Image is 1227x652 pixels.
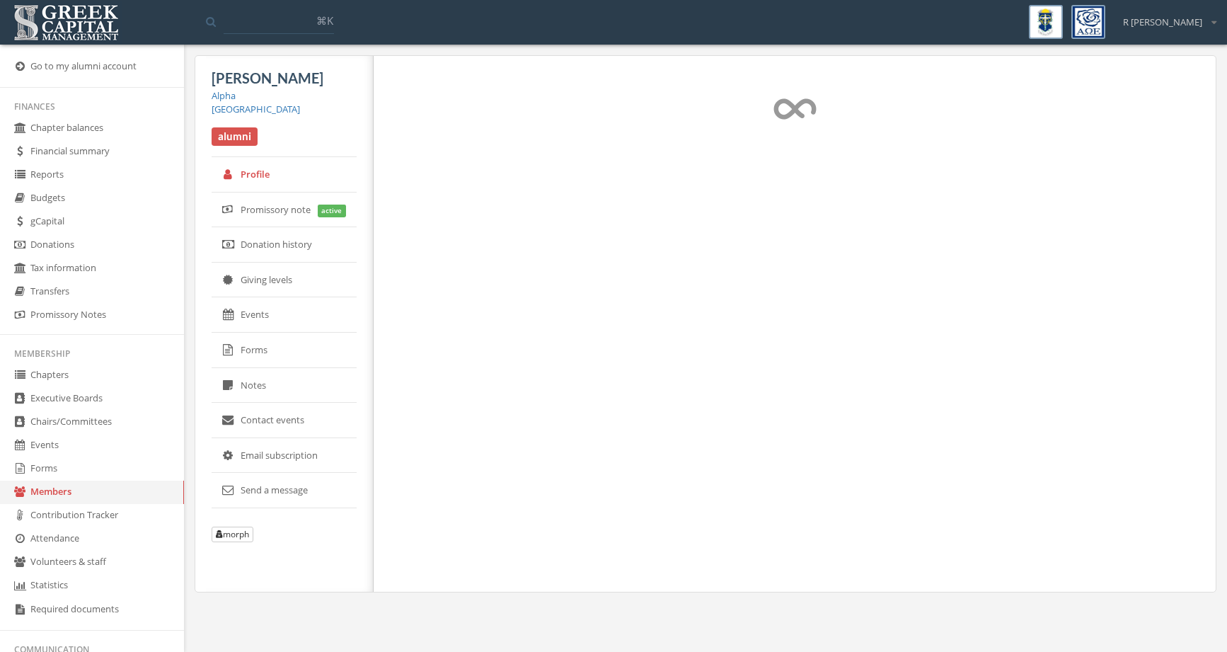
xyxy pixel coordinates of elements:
a: Email subscription [212,438,357,474]
a: Forms [212,333,357,368]
a: Giving levels [212,263,357,298]
button: morph [212,527,253,542]
span: alumni [212,127,258,146]
span: active [318,205,347,217]
a: Notes [212,368,357,404]
a: Send a message [212,473,357,508]
a: Events [212,297,357,333]
a: Alpha [212,89,236,102]
span: ⌘K [316,13,333,28]
span: R [PERSON_NAME] [1123,16,1202,29]
div: R [PERSON_NAME] [1114,5,1216,29]
a: Promissory note [212,193,357,228]
a: Contact events [212,403,357,438]
a: Donation history [212,227,357,263]
a: [GEOGRAPHIC_DATA] [212,103,300,115]
a: Profile [212,157,357,193]
span: [PERSON_NAME] [212,69,323,86]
